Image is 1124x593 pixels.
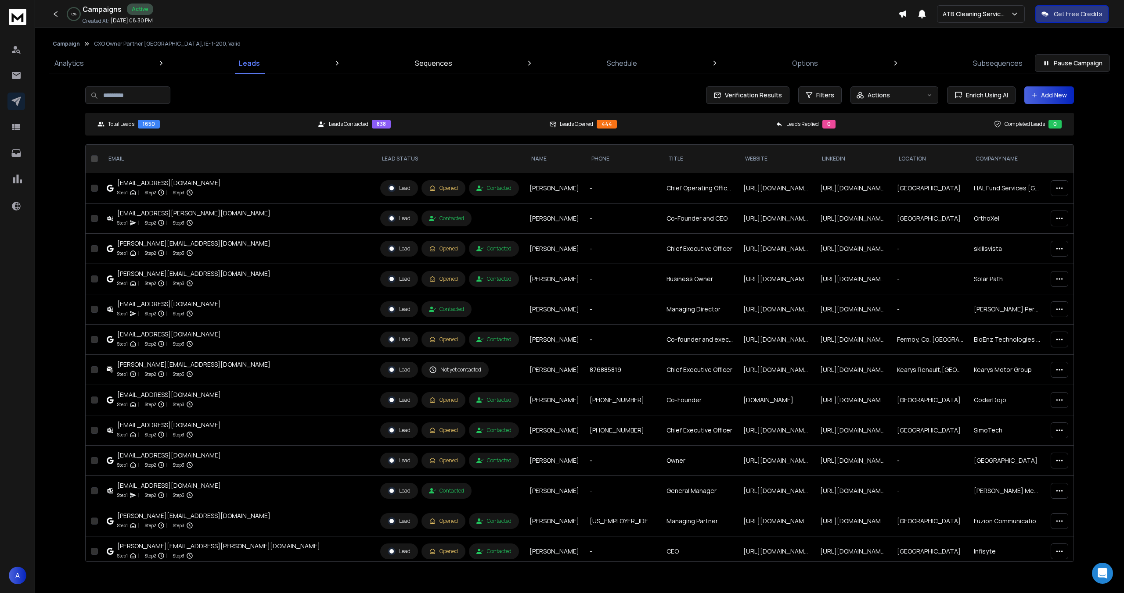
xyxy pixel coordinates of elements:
[173,551,184,560] p: Step 3
[661,476,738,506] td: General Manager
[524,415,584,446] td: [PERSON_NAME]
[138,279,140,288] p: |
[117,542,320,550] div: [PERSON_NAME][EMAIL_ADDRESS][PERSON_NAME][DOMAIN_NAME]
[524,385,584,415] td: [PERSON_NAME]
[117,521,128,530] p: Step 1
[738,145,815,173] th: website
[138,370,140,379] p: |
[117,249,128,257] p: Step 1
[969,234,1045,264] td: skillsvista
[661,173,738,204] td: Chief Operating Officer
[969,536,1045,567] td: Infisyte
[117,239,270,248] div: [PERSON_NAME][EMAIL_ADDRESS][DOMAIN_NAME]
[661,264,738,294] td: Business Owner
[388,426,411,434] div: Lead
[166,279,168,288] p: |
[138,309,140,318] p: |
[72,11,76,17] p: 0 %
[173,370,184,379] p: Step 3
[607,58,637,68] p: Schedule
[375,145,524,173] th: LEAD STATUS
[815,476,892,506] td: [URL][DOMAIN_NAME][PERSON_NAME]
[661,415,738,446] td: Chief Executive Officer
[138,339,140,348] p: |
[9,567,26,584] span: A
[584,145,661,173] th: Phone
[892,204,969,234] td: [GEOGRAPHIC_DATA]
[429,275,458,282] div: Opened
[969,355,1045,385] td: Kearys Motor Group
[661,536,738,567] td: CEO
[166,339,168,348] p: |
[117,491,128,500] p: Step 1
[429,245,458,252] div: Opened
[117,390,221,399] div: [EMAIL_ADDRESS][DOMAIN_NAME]
[117,179,221,187] div: [EMAIL_ADDRESS][DOMAIN_NAME]
[117,188,128,197] p: Step 1
[372,120,391,129] div: 838
[117,279,128,288] p: Step 1
[429,306,464,313] div: Contacted
[145,430,156,439] p: Step 2
[969,264,1045,294] td: Solar Path
[117,309,128,318] p: Step 1
[173,188,184,197] p: Step 3
[584,355,661,385] td: 876885819
[798,86,842,104] button: Filters
[815,264,892,294] td: [URL][DOMAIN_NAME][PERSON_NAME]
[166,461,168,469] p: |
[145,309,156,318] p: Step 2
[388,305,411,313] div: Lead
[117,339,128,348] p: Step 1
[524,294,584,325] td: [PERSON_NAME]
[738,446,815,476] td: [URL][DOMAIN_NAME]
[738,506,815,536] td: [URL][DOMAIN_NAME]
[661,145,738,173] th: title
[1092,563,1113,584] div: Open Intercom Messenger
[476,275,512,282] div: Contacted
[329,121,368,128] p: Leads Contacted
[388,396,411,404] div: Lead
[476,457,512,464] div: Contacted
[524,536,584,567] td: [PERSON_NAME]
[388,487,411,495] div: Lead
[94,40,241,47] p: CXO Owner Partner [GEOGRAPHIC_DATA], IE- 1-200, Valid
[239,58,260,68] p: Leads
[524,204,584,234] td: [PERSON_NAME]
[138,400,140,409] p: |
[584,173,661,204] td: -
[101,145,375,173] th: EMAIL
[429,427,458,434] div: Opened
[166,400,168,409] p: |
[145,279,156,288] p: Step 2
[815,234,892,264] td: [URL][DOMAIN_NAME][PERSON_NAME]
[524,234,584,264] td: [PERSON_NAME]
[117,511,270,520] div: [PERSON_NAME][EMAIL_ADDRESS][DOMAIN_NAME]
[429,487,464,494] div: Contacted
[661,446,738,476] td: Owner
[584,294,661,325] td: -
[145,218,156,227] p: Step 2
[9,9,26,25] img: logo
[943,10,1010,18] p: ATB Cleaning Services
[138,188,140,197] p: |
[145,400,156,409] p: Step 2
[969,204,1045,234] td: OrthoXel
[234,53,265,74] a: Leads
[166,551,168,560] p: |
[117,209,270,218] div: [EMAIL_ADDRESS][PERSON_NAME][DOMAIN_NAME]
[117,451,221,460] div: [EMAIL_ADDRESS][DOMAIN_NAME]
[815,294,892,325] td: [URL][DOMAIN_NAME][PERSON_NAME]
[892,385,969,415] td: [GEOGRAPHIC_DATA]
[597,120,617,129] div: 444
[49,53,89,74] a: Analytics
[738,385,815,415] td: [DOMAIN_NAME]
[738,264,815,294] td: [URL][DOMAIN_NAME]
[815,536,892,567] td: [URL][DOMAIN_NAME][PERSON_NAME]
[738,355,815,385] td: [URL][DOMAIN_NAME]
[968,53,1028,74] a: Subsequences
[388,184,411,192] div: Lead
[815,325,892,355] td: [URL][DOMAIN_NAME]
[54,58,84,68] p: Analytics
[892,536,969,567] td: [GEOGRAPHIC_DATA]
